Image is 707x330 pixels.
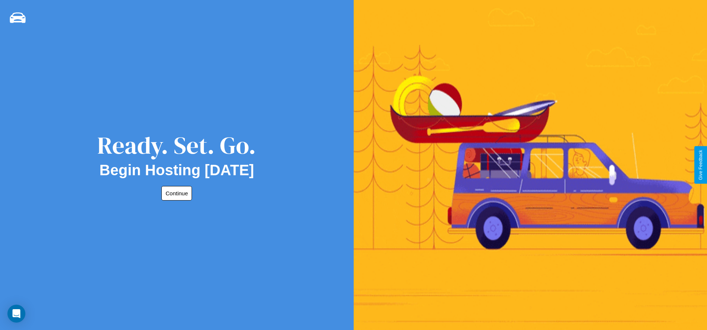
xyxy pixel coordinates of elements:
[7,305,25,323] div: Open Intercom Messenger
[100,162,254,179] h2: Begin Hosting [DATE]
[698,150,703,180] div: Give Feedback
[161,186,192,201] button: Continue
[97,129,256,162] div: Ready. Set. Go.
